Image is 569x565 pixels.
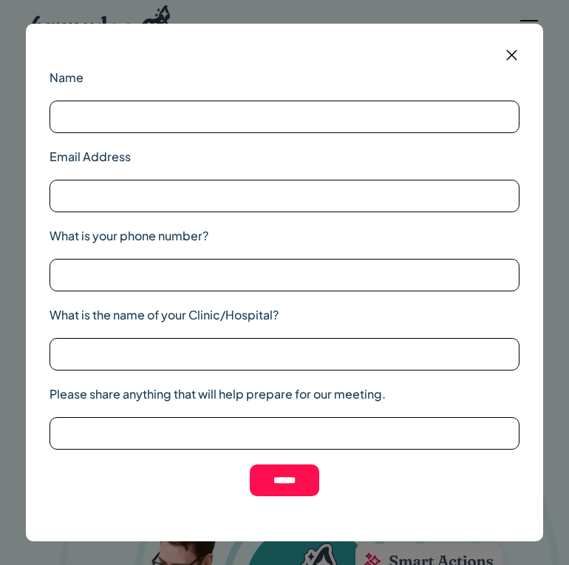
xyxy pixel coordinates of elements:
[50,69,519,87] label: Name
[50,227,519,245] label: What is your phone number?
[50,306,519,324] label: What is the name of your Clinic/Hospital?
[50,148,519,166] label: Email Address
[50,47,519,518] form: Email form 2
[50,385,519,403] label: Please share anything that will help prepare for our meeting.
